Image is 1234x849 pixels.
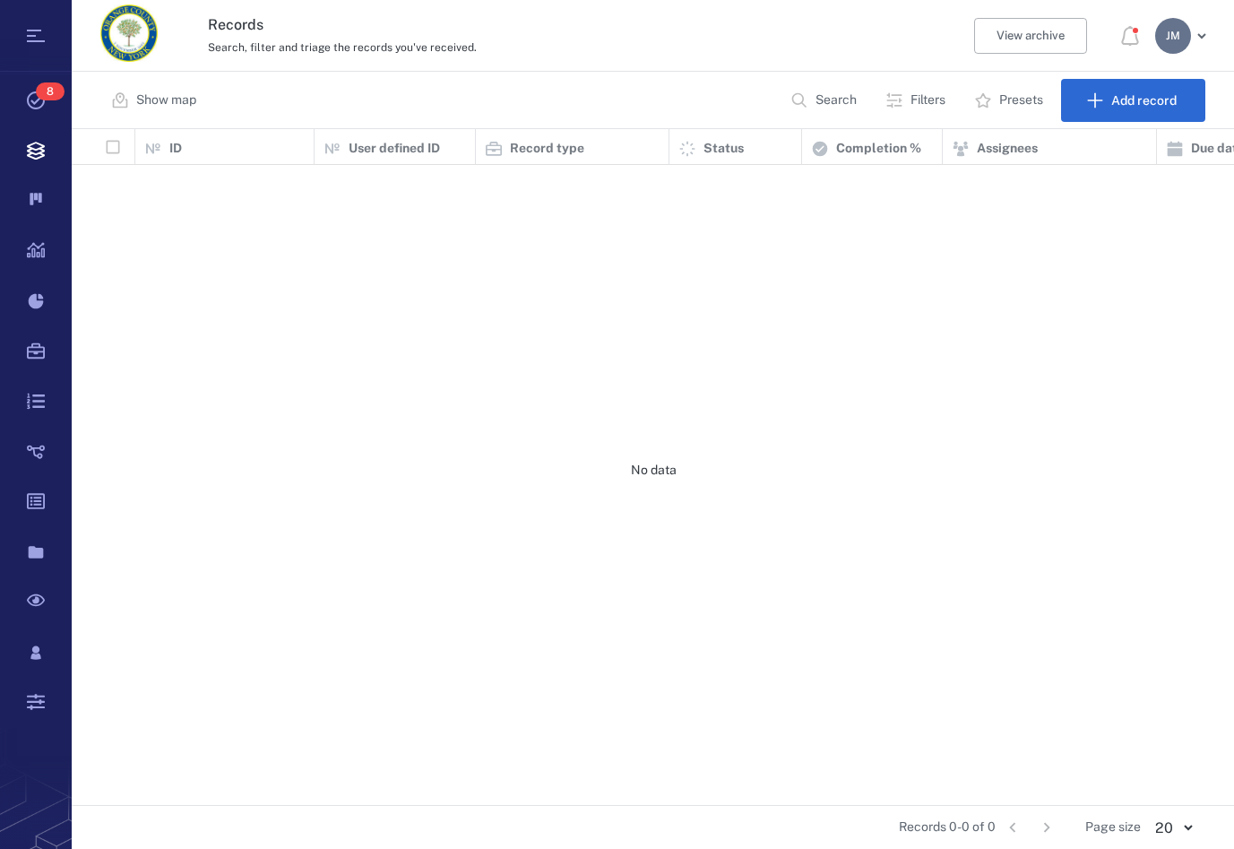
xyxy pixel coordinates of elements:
[836,140,921,158] p: Completion %
[208,41,477,54] span: Search, filter and triage the records you've received.
[510,140,584,158] p: Record type
[208,14,795,36] h3: Records
[977,140,1038,158] p: Assignees
[703,140,744,158] p: Status
[963,79,1057,122] button: Presets
[100,4,158,68] a: Go home
[974,18,1087,54] button: View archive
[36,82,65,100] span: 8
[815,91,857,109] p: Search
[899,819,996,836] span: Records 0-0 of 0
[100,4,158,62] img: Orange County Planning Department logo
[1155,18,1191,54] div: J M
[996,813,1064,842] nav: pagination navigation
[780,79,871,122] button: Search
[910,91,945,109] p: Filters
[875,79,960,122] button: Filters
[169,140,182,158] p: ID
[1141,818,1205,838] div: 20
[1061,79,1205,122] button: Add record
[136,91,196,109] p: Show map
[999,91,1043,109] p: Presets
[100,79,211,122] button: Show map
[349,140,440,158] p: User defined ID
[1085,819,1141,836] span: Page size
[1155,18,1212,54] button: JM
